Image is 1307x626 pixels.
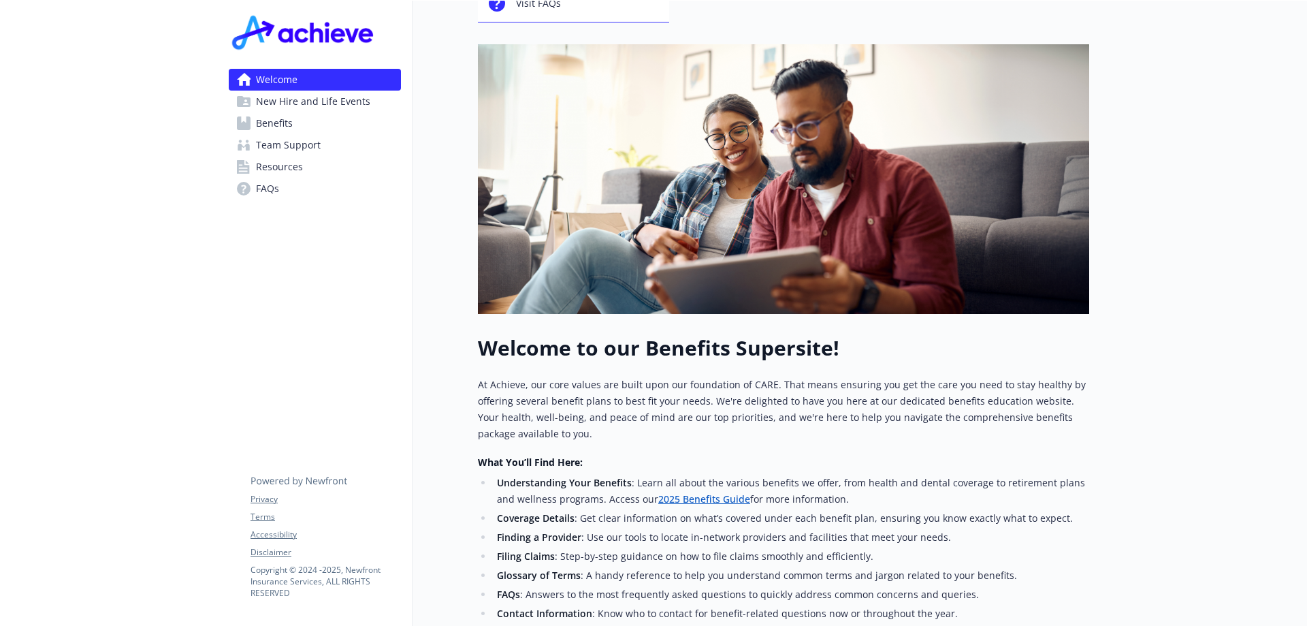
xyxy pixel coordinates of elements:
strong: Coverage Details [497,512,575,525]
a: Welcome [229,69,401,91]
p: At Achieve, our core values are built upon our foundation of CARE. That means ensuring you get th... [478,377,1089,442]
strong: Filing Claims [497,550,555,563]
li: : Learn all about the various benefits we offer, from health and dental coverage to retirement pl... [493,475,1089,507]
li: : Answers to the most frequently asked questions to quickly address common concerns and queries. [493,586,1089,603]
span: FAQs [256,178,279,200]
a: Resources [229,156,401,178]
strong: Contact Information [497,607,592,620]
a: Team Support [229,134,401,156]
span: Welcome [256,69,297,91]
span: New Hire and Life Events [256,91,370,112]
a: Disclaimer [251,546,400,559]
a: Accessibility [251,529,400,541]
img: overview page banner [478,44,1089,314]
strong: What You’ll Find Here: [478,456,583,469]
li: : Get clear information on what’s covered under each benefit plan, ensuring you know exactly what... [493,510,1089,527]
li: : Know who to contact for benefit-related questions now or throughout the year. [493,606,1089,622]
span: Team Support [256,134,321,156]
h1: Welcome to our Benefits Supersite! [478,336,1089,360]
a: New Hire and Life Events [229,91,401,112]
strong: Finding a Provider [497,531,581,544]
p: Copyright © 2024 - 2025 , Newfront Insurance Services, ALL RIGHTS RESERVED [251,564,400,599]
span: Resources [256,156,303,178]
strong: FAQs [497,588,520,601]
li: : Use our tools to locate in-network providers and facilities that meet your needs. [493,529,1089,546]
a: Terms [251,511,400,523]
li: : A handy reference to help you understand common terms and jargon related to your benefits. [493,567,1089,584]
a: Benefits [229,112,401,134]
strong: Glossary of Terms [497,569,581,582]
strong: Understanding Your Benefits [497,476,632,489]
a: FAQs [229,178,401,200]
li: : Step-by-step guidance on how to file claims smoothly and efficiently. [493,548,1089,565]
span: Benefits [256,112,293,134]
a: Privacy [251,493,400,505]
a: 2025 Benefits Guide [658,492,750,505]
